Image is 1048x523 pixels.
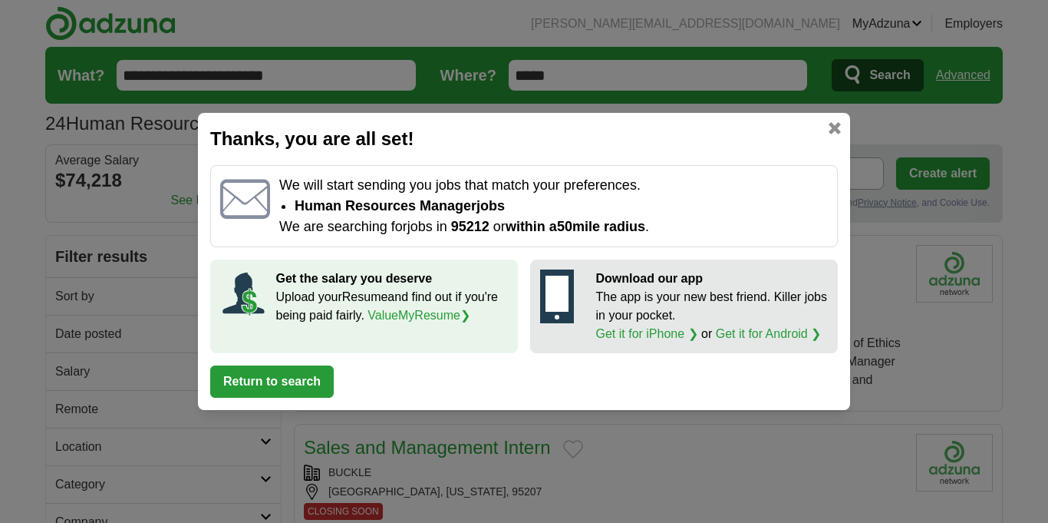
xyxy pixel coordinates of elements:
p: Download our app [596,270,829,288]
span: 95212 [451,219,489,234]
a: ValueMyResume❯ [367,309,470,322]
p: Upload your Resume and find out if you're being paid fairly. [276,288,509,325]
p: We are searching for jobs in or . [279,217,828,237]
p: Get the salary you deserve [276,270,509,288]
h2: Thanks, you are all set! [210,125,838,153]
span: within a 50 mile radius [506,219,645,234]
p: The app is your new best friend. Killer jobs in your pocket. or [596,288,829,343]
button: Return to search [210,366,334,398]
p: We will start sending you jobs that match your preferences. [279,175,828,196]
li: Human Resources Manager jobs [295,196,828,217]
a: Get it for Android ❯ [716,327,822,340]
a: Get it for iPhone ❯ [596,327,698,340]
